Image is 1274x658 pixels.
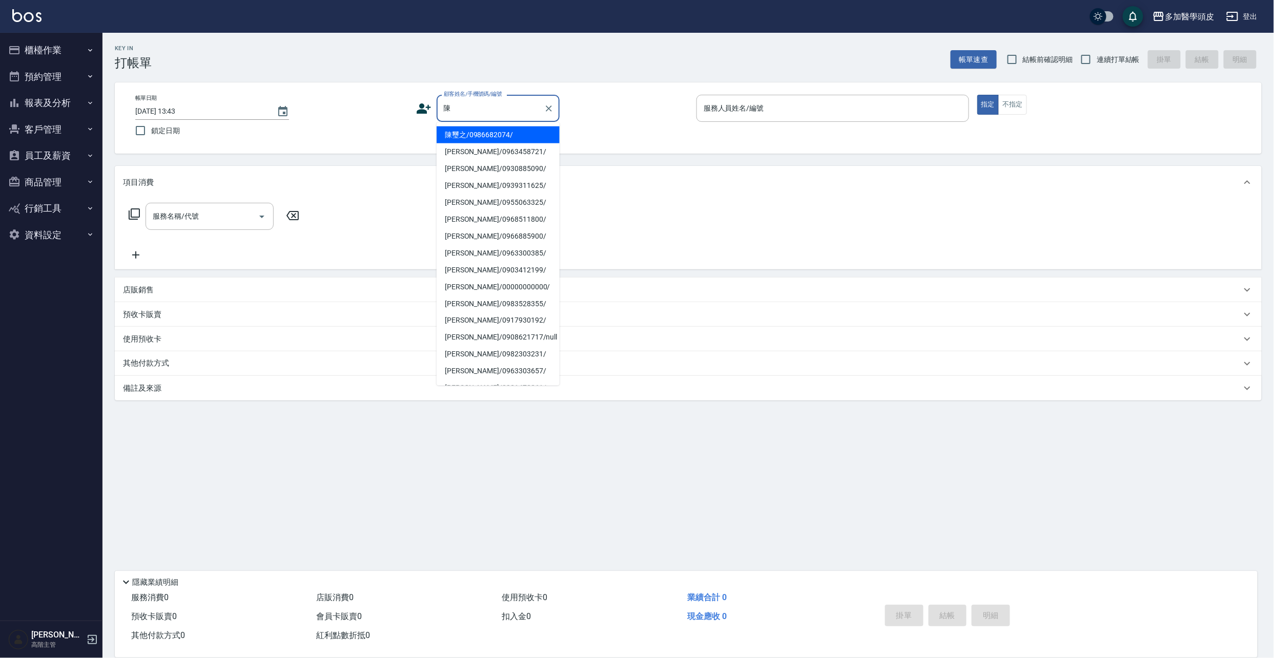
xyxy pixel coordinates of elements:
[4,116,98,143] button: 客戶管理
[135,103,266,120] input: YYYY/MM/DD hh:mm
[115,327,1262,351] div: 使用預收卡
[123,285,154,295] p: 店販銷售
[1222,7,1262,26] button: 登出
[687,611,727,621] span: 現金應收 0
[131,611,177,621] span: 預收卡販賣 0
[437,312,560,329] li: [PERSON_NAME]/0917930192/
[131,630,185,640] span: 其他付款方式 0
[12,9,42,22] img: Logo
[4,195,98,222] button: 行銷工具
[317,592,354,602] span: 店販消費 0
[437,143,560,160] li: [PERSON_NAME]/0963458721/
[317,630,371,640] span: 紅利點數折抵 0
[31,640,84,649] p: 高階主管
[254,208,270,225] button: Open
[4,90,98,116] button: 報表及分析
[437,160,560,177] li: [PERSON_NAME]/0930885090/
[123,309,161,320] p: 預收卡販賣
[131,592,169,602] span: 服務消費 0
[437,346,560,363] li: [PERSON_NAME]/0982303231/
[1123,6,1143,27] button: save
[115,351,1262,376] div: 其他付款方式
[4,63,98,90] button: 預約管理
[437,279,560,295] li: [PERSON_NAME]/00000000000/
[271,99,295,124] button: Choose date, selected date is 2025-08-11
[1165,10,1214,23] div: 多加醫學頭皮
[4,222,98,248] button: 資料設定
[437,211,560,228] li: [PERSON_NAME]/0968511800/
[437,126,560,143] li: 陳璽之/0986682074/
[1097,54,1140,65] span: 連續打單結帳
[115,166,1262,199] div: 項目消費
[4,37,98,63] button: 櫃檯作業
[115,56,152,70] h3: 打帳單
[132,577,178,588] p: 隱藏業績明細
[998,95,1027,115] button: 不指定
[437,380,560,397] li: [PERSON_NAME]/0921472261/
[115,302,1262,327] div: 預收卡販賣
[4,169,98,196] button: 商品管理
[437,194,560,211] li: [PERSON_NAME]/0955063325/
[317,611,362,621] span: 會員卡販賣 0
[151,125,180,136] span: 鎖定日期
[135,94,157,102] label: 帳單日期
[123,358,174,369] p: 其他付款方式
[115,45,152,52] h2: Key In
[115,376,1262,400] div: 備註及來源
[437,177,560,194] li: [PERSON_NAME]/0939311625/
[123,383,161,394] p: 備註及來源
[1148,6,1218,27] button: 多加醫學頭皮
[977,95,999,115] button: 指定
[502,611,531,621] span: 扣入金 0
[437,363,560,380] li: [PERSON_NAME]/0963303657/
[951,50,997,69] button: 帳單速查
[115,278,1262,302] div: 店販銷售
[437,228,560,245] li: [PERSON_NAME]/0966885900/
[437,329,560,346] li: [PERSON_NAME]/0908621717/null
[8,629,29,650] img: Person
[123,334,161,345] p: 使用預收卡
[444,90,502,98] label: 顧客姓名/手機號碼/編號
[1023,54,1073,65] span: 結帳前確認明細
[687,592,727,602] span: 業績合計 0
[502,592,547,602] span: 使用預收卡 0
[31,630,84,640] h5: [PERSON_NAME]
[4,142,98,169] button: 員工及薪資
[437,262,560,279] li: [PERSON_NAME]/0903412199/
[437,245,560,262] li: [PERSON_NAME]/0963300385/
[437,295,560,312] li: [PERSON_NAME]/0983528355/
[123,177,154,188] p: 項目消費
[542,101,556,116] button: Clear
